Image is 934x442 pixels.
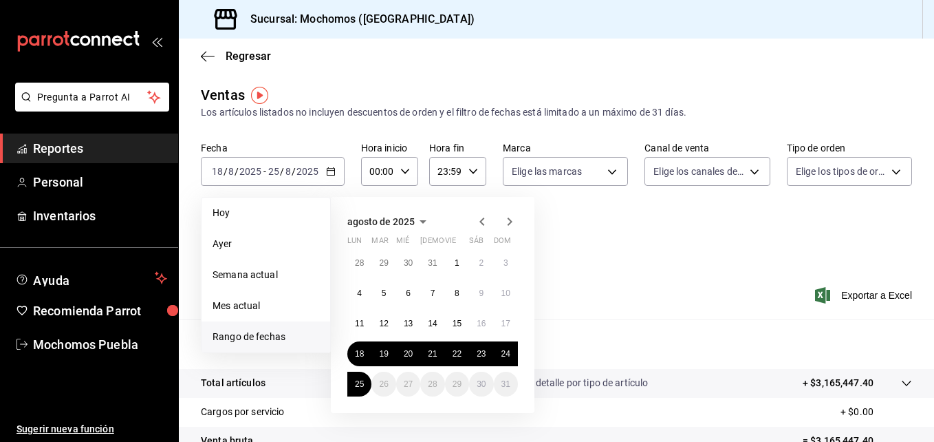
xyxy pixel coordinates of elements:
[445,281,469,306] button: 8 de agosto de 2025
[211,166,224,177] input: --
[371,281,395,306] button: 5 de agosto de 2025
[201,376,265,390] p: Total artículos
[653,165,744,178] span: Elige los canales de venta
[17,422,167,436] span: Sugerir nueva función
[469,236,484,251] abbr: sábado
[201,405,285,419] p: Cargos por servicio
[453,379,461,389] abbr: 29 de agosto de 2025
[787,143,912,153] label: Tipo de orden
[494,372,518,397] button: 31 de agosto de 2025
[469,372,493,397] button: 30 de agosto de 2025
[396,311,420,336] button: 13 de agosto de 2025
[428,319,437,328] abbr: 14 de agosto de 2025
[379,379,388,389] abbr: 26 de agosto de 2025
[285,166,292,177] input: --
[420,372,444,397] button: 28 de agosto de 2025
[379,258,388,268] abbr: 29 de julio de 2025
[420,341,444,366] button: 21 de agosto de 2025
[33,335,167,354] span: Mochomos Puebla
[494,281,518,306] button: 10 de agosto de 2025
[428,379,437,389] abbr: 28 de agosto de 2025
[151,36,162,47] button: open_drawer_menu
[420,236,501,251] abbr: jueves
[213,299,319,313] span: Mes actual
[445,311,469,336] button: 15 de agosto de 2025
[213,237,319,251] span: Ayer
[379,349,388,359] abbr: 19 de agosto de 2025
[263,166,266,177] span: -
[479,258,484,268] abbr: 2 de agosto de 2025
[406,288,411,298] abbr: 6 de agosto de 2025
[355,379,364,389] abbr: 25 de agosto de 2025
[201,105,912,120] div: Los artículos listados no incluyen descuentos de orden y el filtro de fechas está limitado a un m...
[396,251,420,275] button: 30 de julio de 2025
[818,287,912,304] button: Exportar a Excel
[201,50,271,63] button: Regresar
[396,281,420,306] button: 6 de agosto de 2025
[292,166,296,177] span: /
[494,251,518,275] button: 3 de agosto de 2025
[371,236,388,251] abbr: martes
[347,372,371,397] button: 25 de agosto de 2025
[355,258,364,268] abbr: 28 de julio de 2025
[469,341,493,366] button: 23 de agosto de 2025
[226,50,271,63] span: Regresar
[235,166,239,177] span: /
[201,143,345,153] label: Fecha
[644,143,770,153] label: Canal de venta
[803,376,873,390] p: + $3,165,447.40
[503,258,508,268] abbr: 3 de agosto de 2025
[477,319,486,328] abbr: 16 de agosto de 2025
[228,166,235,177] input: --
[477,379,486,389] abbr: 30 de agosto de 2025
[239,166,262,177] input: ----
[429,143,486,153] label: Hora fin
[268,166,280,177] input: --
[33,139,167,158] span: Reportes
[501,288,510,298] abbr: 10 de agosto de 2025
[371,311,395,336] button: 12 de agosto de 2025
[251,87,268,104] img: Tooltip marker
[213,206,319,220] span: Hoy
[37,90,148,105] span: Pregunta a Parrot AI
[347,216,415,227] span: agosto de 2025
[347,236,362,251] abbr: lunes
[431,288,435,298] abbr: 7 de agosto de 2025
[477,349,486,359] abbr: 23 de agosto de 2025
[396,372,420,397] button: 27 de agosto de 2025
[33,207,167,225] span: Inventarios
[840,405,912,419] p: + $0.00
[15,83,169,112] button: Pregunta a Parrot AI
[355,349,364,359] abbr: 18 de agosto de 2025
[213,330,319,344] span: Rango de fechas
[347,213,431,230] button: agosto de 2025
[501,379,510,389] abbr: 31 de agosto de 2025
[428,349,437,359] abbr: 21 de agosto de 2025
[494,236,511,251] abbr: domingo
[469,311,493,336] button: 16 de agosto de 2025
[445,236,456,251] abbr: viernes
[445,341,469,366] button: 22 de agosto de 2025
[379,319,388,328] abbr: 12 de agosto de 2025
[10,100,169,114] a: Pregunta a Parrot AI
[404,319,413,328] abbr: 13 de agosto de 2025
[445,251,469,275] button: 1 de agosto de 2025
[347,281,371,306] button: 4 de agosto de 2025
[494,311,518,336] button: 17 de agosto de 2025
[347,251,371,275] button: 28 de julio de 2025
[404,379,413,389] abbr: 27 de agosto de 2025
[33,302,167,320] span: Recomienda Parrot
[296,166,319,177] input: ----
[361,143,418,153] label: Hora inicio
[453,319,461,328] abbr: 15 de agosto de 2025
[494,341,518,366] button: 24 de agosto de 2025
[420,311,444,336] button: 14 de agosto de 2025
[201,85,245,105] div: Ventas
[33,173,167,191] span: Personal
[512,165,582,178] span: Elige las marcas
[357,288,362,298] abbr: 4 de agosto de 2025
[396,341,420,366] button: 20 de agosto de 2025
[796,165,887,178] span: Elige los tipos de orden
